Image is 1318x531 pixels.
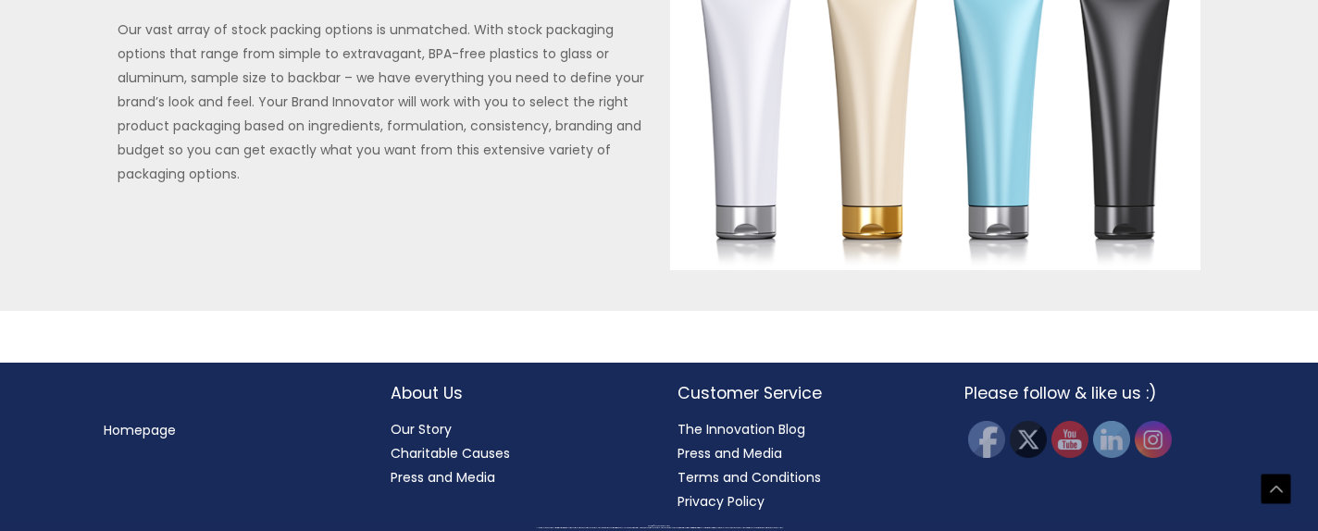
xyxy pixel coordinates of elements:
a: Terms and Conditions [678,468,821,487]
a: The Innovation Blog [678,420,805,438]
a: Homepage [104,421,176,439]
nav: Menu [104,418,354,442]
div: All material on this Website, including design, text, images, logos and sounds, are owned by Cosm... [32,527,1286,529]
a: Our Story [391,420,452,438]
h2: About Us [391,381,640,405]
a: Charitable Causes [391,444,510,463]
a: Press and Media [391,468,495,487]
span: Cosmetic Solutions [658,525,670,526]
a: Privacy Policy [678,492,765,511]
img: Twitter [1010,421,1047,458]
h2: Customer Service [678,381,927,405]
a: Press and Media [678,444,782,463]
img: Facebook [968,421,1005,458]
nav: Customer Service [678,417,927,513]
nav: About Us [391,417,640,489]
h2: Please follow & like us :) [964,381,1214,405]
p: Our vast array of stock packing options is unmatched. With stock packaging options that range fro... [118,18,648,186]
div: Copyright © 2025 [32,525,1286,527]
